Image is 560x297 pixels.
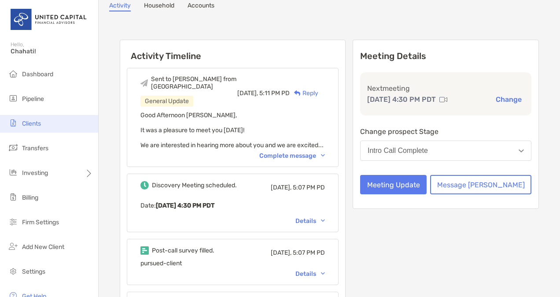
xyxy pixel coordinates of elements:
img: Reply icon [294,90,301,96]
div: General Update [140,96,193,107]
span: [DATE], [271,249,291,256]
a: Activity [109,2,131,11]
img: transfers icon [8,142,18,153]
span: Transfers [22,145,48,152]
p: Date : [140,200,325,211]
img: Chevron icon [321,154,325,157]
img: United Capital Logo [11,4,88,35]
span: Chahati! [11,48,93,55]
p: [DATE] 4:30 PM PDT [367,94,436,105]
img: firm-settings icon [8,216,18,227]
img: Chevron icon [321,219,325,222]
div: Details [295,270,325,278]
span: [DATE], [237,89,258,97]
span: Add New Client [22,243,64,251]
a: Household [144,2,174,11]
div: Intro Call Complete [368,147,428,155]
p: Change prospect Stage [360,126,531,137]
h6: Activity Timeline [120,40,345,61]
img: dashboard icon [8,68,18,79]
span: Good Afternoon [PERSON_NAME], It was a pleasure to meet you [DATE]! We are interested in hearing ... [140,111,324,149]
button: Intro Call Complete [360,141,531,161]
span: [DATE], [271,184,291,191]
img: Chevron icon [321,272,325,275]
div: Details [295,217,325,225]
div: Complete message [259,152,325,160]
button: Meeting Update [360,175,427,194]
span: Firm Settings [22,219,59,226]
span: Settings [22,268,45,275]
span: Dashboard [22,71,53,78]
button: Message [PERSON_NAME] [430,175,531,194]
p: Meeting Details [360,51,531,62]
span: pursued-client [140,260,182,267]
span: Billing [22,194,38,201]
div: Sent to [PERSON_NAME] from [GEOGRAPHIC_DATA] [151,75,237,90]
a: Accounts [188,2,214,11]
img: Event icon [140,181,149,189]
p: Next meeting [367,83,524,94]
span: 5:11 PM PD [259,89,290,97]
div: Reply [290,89,318,98]
span: Investing [22,169,48,177]
span: 5:07 PM PD [293,249,325,256]
span: Clients [22,120,41,127]
span: 5:07 PM PD [293,184,325,191]
div: Discovery Meeting scheduled. [152,182,237,189]
img: Open dropdown arrow [519,149,524,152]
img: billing icon [8,192,18,202]
img: clients icon [8,118,18,128]
img: communication type [439,96,447,103]
button: Change [493,95,524,104]
div: Post-call survey filled. [152,247,214,254]
img: Event icon [140,79,148,87]
img: Event icon [140,246,149,255]
b: [DATE] 4:30 PM PDT [156,202,214,209]
img: pipeline icon [8,93,18,104]
img: settings icon [8,266,18,276]
span: Pipeline [22,95,44,103]
img: investing icon [8,167,18,178]
img: add_new_client icon [8,241,18,252]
